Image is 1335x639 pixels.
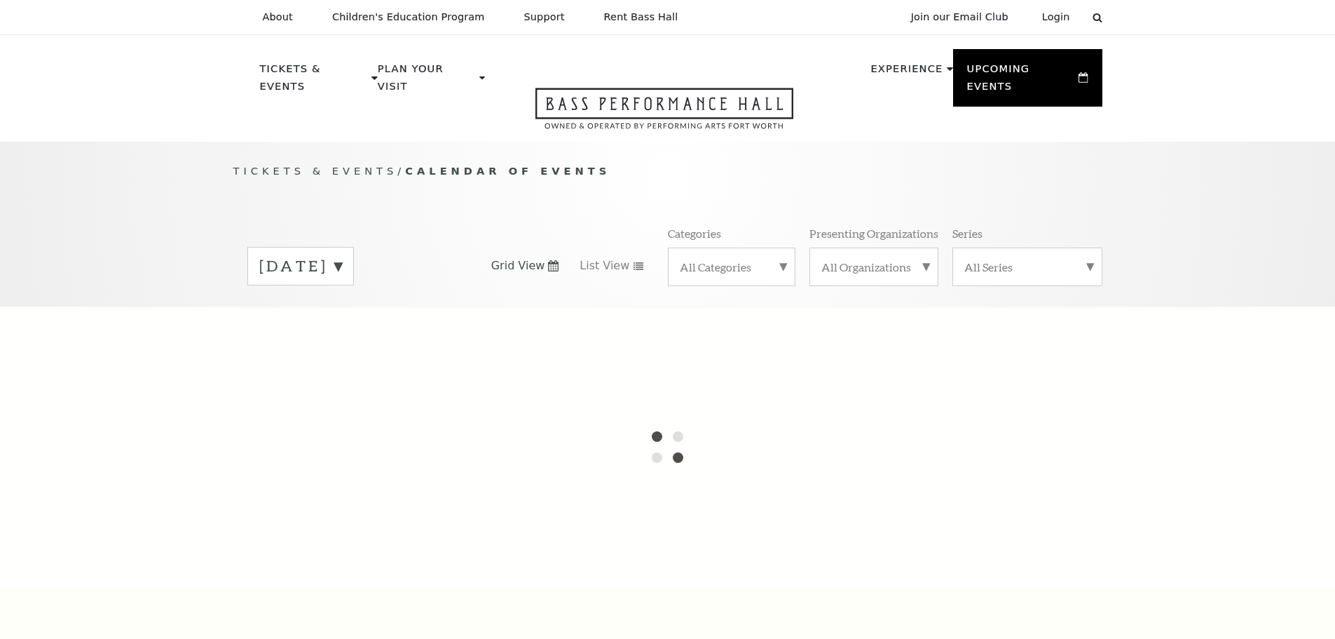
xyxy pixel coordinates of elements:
[967,60,1076,103] p: Upcoming Events
[332,11,485,23] p: Children's Education Program
[964,260,1090,274] label: All Series
[680,260,783,274] label: All Categories
[233,163,1102,180] p: /
[524,11,565,23] p: Support
[952,226,983,241] p: Series
[668,226,721,241] p: Categories
[809,226,938,241] p: Presenting Organizations
[821,260,926,274] label: All Organizations
[263,11,293,23] p: About
[259,255,342,277] label: [DATE]
[405,165,610,177] span: Calendar of Events
[233,165,398,177] span: Tickets & Events
[580,258,629,274] span: List View
[870,60,943,86] p: Experience
[604,11,678,23] p: Rent Bass Hall
[260,60,369,103] p: Tickets & Events
[378,60,476,103] p: Plan Your Visit
[491,258,545,274] span: Grid View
